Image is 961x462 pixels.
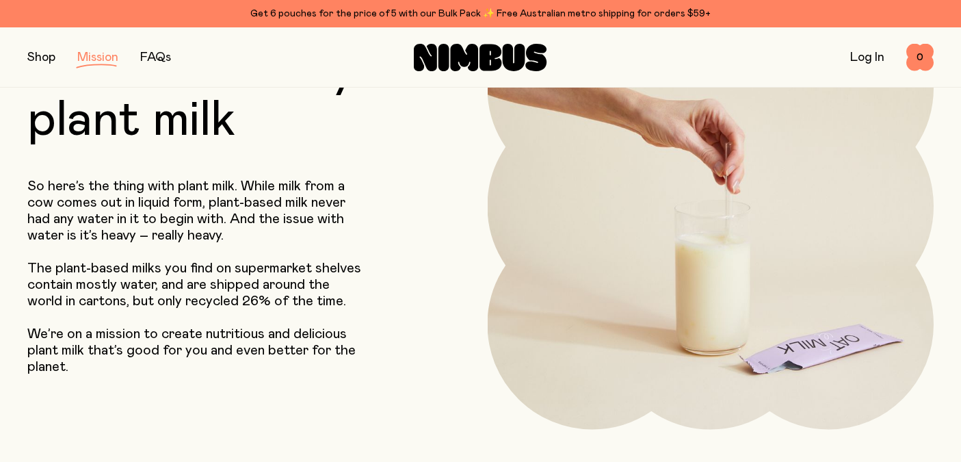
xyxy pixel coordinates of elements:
[27,260,364,309] p: The plant-based milks you find on supermarket shelves contain mostly water, and are shipped aroun...
[27,178,364,244] p: So here’s the thing with plant milk. While milk from a cow comes out in liquid form, plant-based ...
[27,47,397,145] h1: Planet-friendly plant milk
[77,51,118,64] a: Mission
[27,5,934,22] div: Get 6 pouches for the price of 5 with our Bulk Pack ✨ Free Australian metro shipping for orders $59+
[27,326,364,375] p: We’re on a mission to create nutritious and delicious plant milk that’s good for you and even bet...
[850,51,884,64] a: Log In
[140,51,171,64] a: FAQs
[906,44,934,71] button: 0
